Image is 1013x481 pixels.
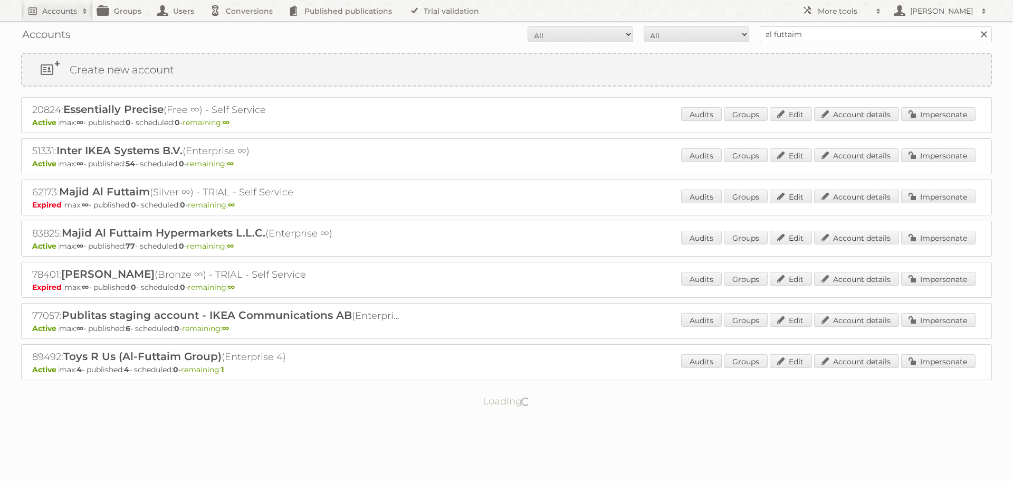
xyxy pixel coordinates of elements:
span: Expired [32,282,64,292]
p: max: - published: - scheduled: - [32,159,981,168]
a: Audits [681,107,722,121]
strong: ∞ [222,324,229,333]
strong: 0 [175,118,180,127]
p: max: - published: - scheduled: - [32,241,981,251]
a: Audits [681,231,722,244]
a: Groups [724,107,768,121]
span: remaining: [181,365,224,374]
strong: ∞ [227,241,234,251]
a: Account details [814,313,899,327]
a: Impersonate [901,313,976,327]
a: Edit [770,313,812,327]
span: remaining: [188,282,235,292]
strong: 0 [173,365,178,374]
a: Account details [814,148,899,162]
a: Audits [681,354,722,368]
span: Essentially Precise [63,103,164,116]
a: Impersonate [901,354,976,368]
a: Groups [724,313,768,327]
strong: 0 [179,159,184,168]
p: max: - published: - scheduled: - [32,200,981,210]
a: Account details [814,354,899,368]
h2: [PERSON_NAME] [907,6,976,16]
a: Edit [770,148,812,162]
a: Account details [814,272,899,286]
p: max: - published: - scheduled: - [32,324,981,333]
strong: 0 [179,241,184,251]
a: Create new account [22,54,991,86]
a: Audits [681,148,722,162]
h2: 78401: (Bronze ∞) - TRIAL - Self Service [32,268,402,281]
a: Edit [770,272,812,286]
strong: ∞ [82,282,89,292]
h2: 51331: (Enterprise ∞) [32,144,402,158]
span: remaining: [187,159,234,168]
span: Publitas staging account - IKEA Communications AB [62,309,352,322]
a: Edit [770,231,812,244]
h2: 77057: (Enterprise ∞) - TRIAL [32,309,402,323]
a: Impersonate [901,190,976,203]
h2: 89492: (Enterprise 4) [32,350,402,364]
strong: ∞ [77,159,83,168]
span: Majid Al Futtaim Hypermarkets L.L.C. [62,227,265,239]
strong: ∞ [77,241,83,251]
span: Active [32,365,59,374]
strong: 77 [126,241,135,251]
strong: 0 [180,282,185,292]
a: Audits [681,190,722,203]
a: Impersonate [901,272,976,286]
span: [PERSON_NAME] [61,268,155,280]
strong: 1 [221,365,224,374]
h2: More tools [818,6,871,16]
a: Groups [724,190,768,203]
a: Impersonate [901,107,976,121]
span: Inter IKEA Systems B.V. [56,144,183,157]
a: Edit [770,190,812,203]
strong: 0 [131,282,136,292]
span: remaining: [183,118,230,127]
p: max: - published: - scheduled: - [32,118,981,127]
a: Audits [681,272,722,286]
strong: 4 [77,365,82,374]
strong: ∞ [82,200,89,210]
span: Active [32,241,59,251]
span: Majid Al Futtaim [59,185,150,198]
a: Impersonate [901,148,976,162]
strong: 0 [126,118,131,127]
strong: 0 [131,200,136,210]
a: Groups [724,231,768,244]
p: Loading [450,391,564,412]
a: Account details [814,107,899,121]
a: Groups [724,272,768,286]
h2: 62173: (Silver ∞) - TRIAL - Self Service [32,185,402,199]
a: Impersonate [901,231,976,244]
a: Groups [724,148,768,162]
a: Account details [814,190,899,203]
span: Active [32,159,59,168]
span: remaining: [187,241,234,251]
strong: ∞ [227,159,234,168]
a: Groups [724,354,768,368]
a: Edit [770,107,812,121]
strong: ∞ [77,324,83,333]
span: Active [32,118,59,127]
a: Edit [770,354,812,368]
p: max: - published: - scheduled: - [32,282,981,292]
a: Account details [814,231,899,244]
a: Audits [681,313,722,327]
span: remaining: [188,200,235,210]
span: remaining: [182,324,229,333]
strong: ∞ [77,118,83,127]
span: Active [32,324,59,333]
strong: 54 [126,159,135,168]
span: Expired [32,200,64,210]
h2: 20824: (Free ∞) - Self Service [32,103,402,117]
p: max: - published: - scheduled: - [32,365,981,374]
strong: 0 [180,200,185,210]
h2: 83825: (Enterprise ∞) [32,227,402,240]
strong: ∞ [223,118,230,127]
strong: 6 [126,324,130,333]
strong: ∞ [228,282,235,292]
strong: 4 [124,365,129,374]
strong: ∞ [228,200,235,210]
